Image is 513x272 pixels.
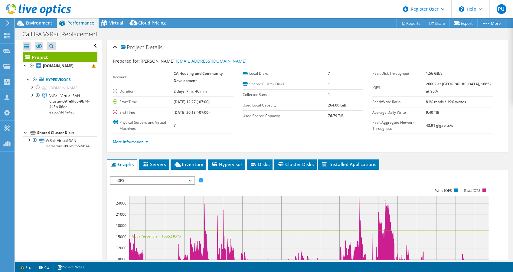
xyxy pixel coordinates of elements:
[116,234,126,239] text: 15000
[35,263,54,271] a: 2
[425,18,450,28] a: Share
[37,129,97,136] div: Shared Cluster Disks
[142,161,166,167] span: Servers
[435,188,452,193] text: Write IOPS
[113,99,174,105] label: Start Time
[174,123,176,128] b: 7
[243,102,328,108] label: Used Local Capacity
[23,62,97,70] a: [DOMAIN_NAME]
[113,88,174,94] label: Duration
[53,263,89,271] a: Project Notes
[113,110,174,116] label: End Time
[23,52,97,62] a: Project
[141,58,247,64] span: [PERSON_NAME],
[23,84,97,92] a: [DOMAIN_NAME]
[211,161,242,167] span: Hypervisor
[132,234,181,239] text: 95th Percentile = 16652 IOPS
[372,70,426,77] label: Peak Disk Throughput
[372,110,426,116] label: Average Daily Write
[113,58,140,64] label: Prepared for:
[372,120,426,132] label: Peak Aggregate Network Throughput
[174,161,203,167] span: Inventory
[113,177,191,184] span: IOPS
[459,6,464,12] svg: \n
[449,18,478,28] a: Export
[464,188,480,193] text: Read IOPS
[426,99,466,104] b: 81% reads / 19% writes
[49,93,90,115] span: VxRail-Virtual-SAN-Cluster-091e9f65-9b74-445b-86ec-eab57dd7a4ec
[328,81,330,87] b: 1
[328,71,330,76] b: 7
[277,161,314,167] span: Cluster Disks
[23,76,97,84] a: Hypervisors
[328,92,330,97] b: 1
[118,257,126,262] text: 9000
[121,44,144,51] span: Project
[116,212,126,217] text: 21000
[113,139,148,144] a: More Information
[116,245,126,251] text: 12000
[477,18,505,28] a: More
[23,136,97,150] a: VxRail-Virtual-SAN-Datastore-091e9f65-9b74
[426,81,492,94] b: 26002 at [GEOGRAPHIC_DATA], 16652 at 95%
[116,201,126,206] text: 24000
[138,20,166,26] span: Cloud Pricing
[426,123,453,128] b: 43.91 gigabits/s
[174,89,207,94] b: 2 days, 7 hr, 46 min
[49,85,79,90] span: [DOMAIN_NAME]
[250,161,270,167] span: Disks
[321,161,376,167] span: Installed Applications
[113,120,174,132] label: Physical Servers and Virtual Machines
[116,223,126,228] text: 18000
[497,4,506,14] span: PU
[372,99,426,105] label: Read/Write Ratio
[176,58,247,64] a: [EMAIL_ADDRESS][DOMAIN_NAME]
[20,31,107,38] h1: CalHFA VxRail Replacement
[426,110,439,115] b: 9.40 TiB
[174,110,210,115] b: [DATE] 20:13 (-07:00)
[109,20,123,26] span: Virtual
[328,103,346,108] b: 264.00 GiB
[16,263,35,271] a: 1
[26,20,52,26] span: Environment
[174,99,210,104] b: [DATE] 12:27 (-07:00)
[67,20,94,26] span: Performance
[328,113,344,118] b: 76.79 TiB
[243,70,328,77] label: Local Disks
[243,81,328,87] label: Shared Cluster Disks
[43,63,74,68] b: [DOMAIN_NAME]
[113,74,174,80] label: Account
[396,18,425,28] a: Reports
[174,71,223,83] b: CA Housing and Community Development
[243,92,328,98] label: Collector Runs
[243,113,328,119] label: Used Shared Capacity
[372,85,426,91] label: IOPS
[110,161,134,167] span: Graphs
[426,71,443,76] b: 1.56 GB/s
[23,92,97,116] a: VxRail-Virtual-SAN-Cluster-091e9f65-9b74-445b-86ec-eab57dd7a4ec
[146,44,162,51] span: Details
